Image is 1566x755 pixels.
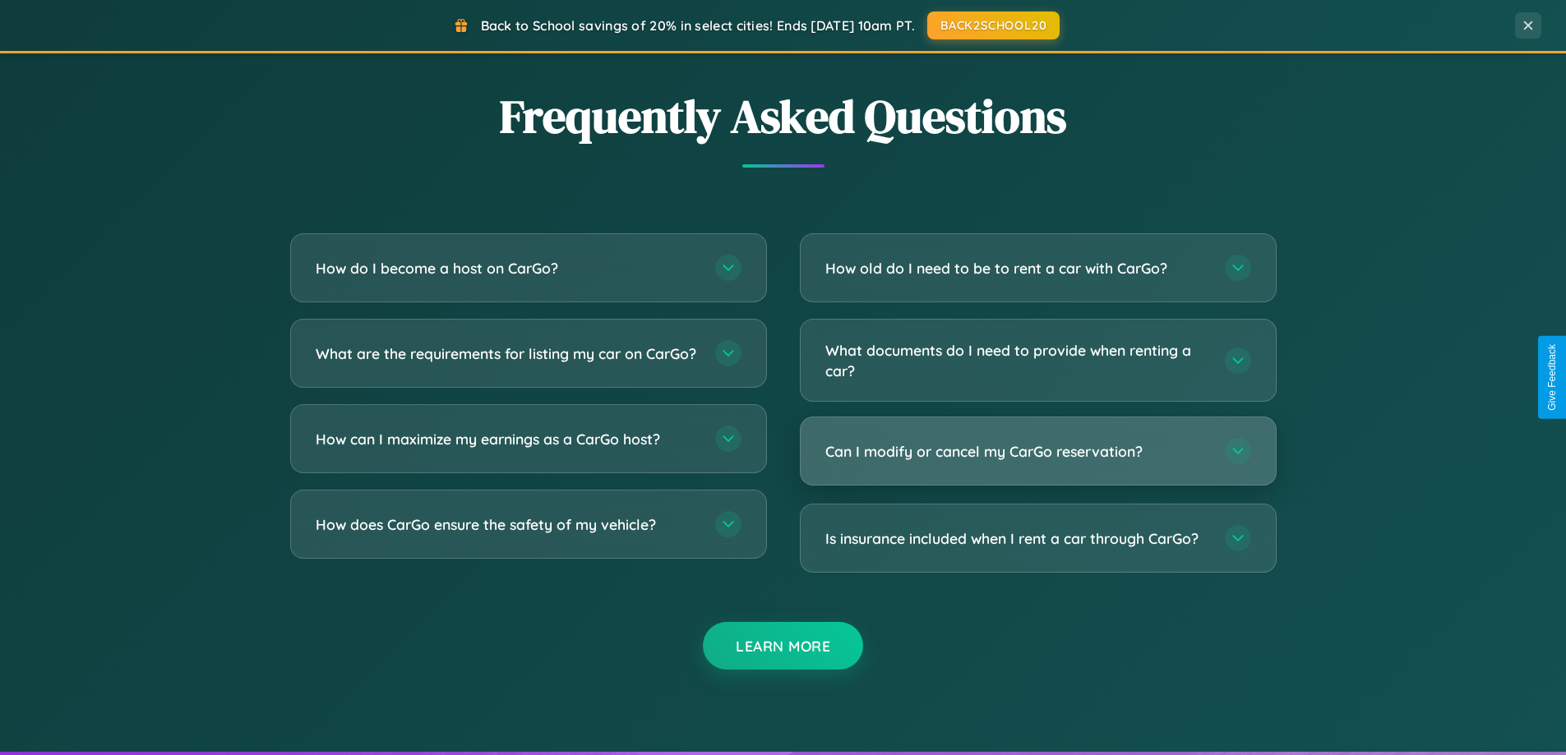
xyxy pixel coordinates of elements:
h3: How do I become a host on CarGo? [316,258,699,279]
h3: Can I modify or cancel my CarGo reservation? [825,441,1208,462]
h3: What are the requirements for listing my car on CarGo? [316,343,699,364]
span: Back to School savings of 20% in select cities! Ends [DATE] 10am PT. [481,17,915,34]
button: BACK2SCHOOL20 [927,12,1060,39]
h3: How old do I need to be to rent a car with CarGo? [825,258,1208,279]
h3: What documents do I need to provide when renting a car? [825,340,1208,380]
button: Learn More [703,622,863,670]
h3: Is insurance included when I rent a car through CarGo? [825,528,1208,549]
div: Give Feedback [1546,344,1558,411]
h3: How can I maximize my earnings as a CarGo host? [316,429,699,449]
h2: Frequently Asked Questions [290,85,1277,148]
h3: How does CarGo ensure the safety of my vehicle? [316,514,699,535]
